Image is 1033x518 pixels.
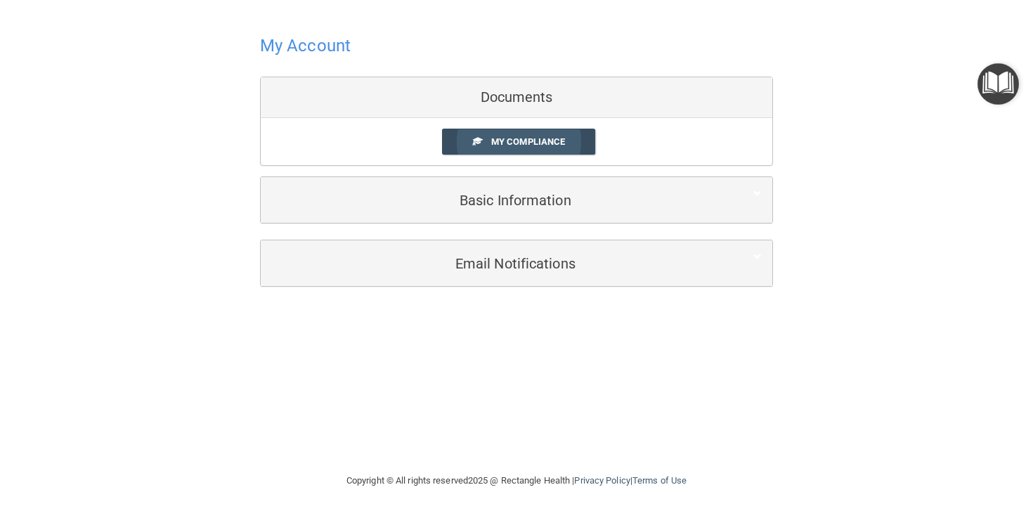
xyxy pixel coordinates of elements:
button: Open Resource Center [977,63,1019,105]
div: Documents [261,77,772,118]
a: Basic Information [271,184,762,216]
h5: Email Notifications [271,256,719,271]
a: Email Notifications [271,247,762,279]
div: Copyright © All rights reserved 2025 @ Rectangle Health | | [260,458,773,503]
h4: My Account [260,37,351,55]
span: My Compliance [491,136,565,147]
a: Privacy Policy [574,475,630,486]
a: Terms of Use [632,475,687,486]
h5: Basic Information [271,193,719,208]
